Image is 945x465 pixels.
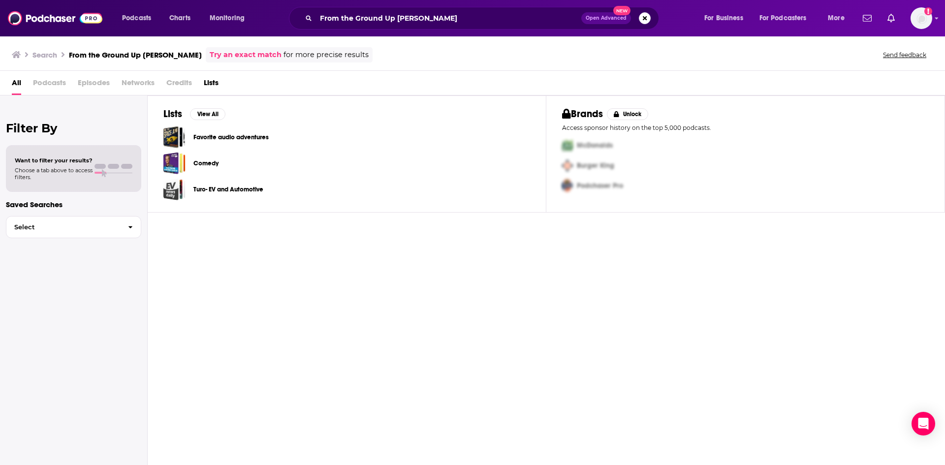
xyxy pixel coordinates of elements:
span: Logged in as megcassidy [911,7,932,29]
a: Turo- EV and Automotive [163,178,186,200]
a: Try an exact match [210,49,282,61]
a: Charts [163,10,196,26]
a: Show notifications dropdown [859,10,876,27]
span: Podcasts [122,11,151,25]
span: Episodes [78,75,110,95]
span: McDonalds [577,141,613,150]
h3: From the Ground Up [PERSON_NAME] [69,50,202,60]
span: Open Advanced [586,16,627,21]
p: Access sponsor history on the top 5,000 podcasts. [562,124,929,131]
a: Lists [204,75,219,95]
span: Burger King [577,161,614,170]
button: open menu [697,10,756,26]
span: Want to filter your results? [15,157,93,164]
span: Podcasts [33,75,66,95]
button: Show profile menu [911,7,932,29]
span: Credits [166,75,192,95]
span: Monitoring [210,11,245,25]
svg: Add a profile image [924,7,932,15]
span: More [828,11,845,25]
span: For Business [704,11,743,25]
button: View All [190,108,225,120]
span: Networks [122,75,155,95]
h2: Filter By [6,121,141,135]
h3: Search [32,50,57,60]
a: Show notifications dropdown [883,10,899,27]
a: Favorite audio adventures [193,132,269,143]
span: Choose a tab above to access filters. [15,167,93,181]
span: Select [6,224,120,230]
button: Select [6,216,141,238]
button: open menu [115,10,164,26]
p: Saved Searches [6,200,141,209]
img: User Profile [911,7,932,29]
span: New [613,6,631,15]
a: Favorite audio adventures [163,126,186,148]
span: Podchaser Pro [577,182,623,190]
img: First Pro Logo [558,135,577,155]
img: Second Pro Logo [558,155,577,176]
a: Comedy [193,158,219,169]
button: Unlock [607,108,649,120]
a: All [12,75,21,95]
button: Open AdvancedNew [581,12,631,24]
div: Search podcasts, credits, & more... [298,7,668,30]
a: ListsView All [163,108,225,120]
span: Charts [169,11,190,25]
button: open menu [203,10,257,26]
button: Send feedback [880,51,929,59]
h2: Lists [163,108,182,120]
span: For Podcasters [759,11,807,25]
button: open menu [753,10,821,26]
button: open menu [821,10,857,26]
a: Comedy [163,152,186,174]
div: Open Intercom Messenger [912,412,935,435]
input: Search podcasts, credits, & more... [316,10,581,26]
img: Third Pro Logo [558,176,577,196]
a: Turo- EV and Automotive [193,184,263,195]
h2: Brands [562,108,603,120]
img: Podchaser - Follow, Share and Rate Podcasts [8,9,102,28]
span: for more precise results [283,49,369,61]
